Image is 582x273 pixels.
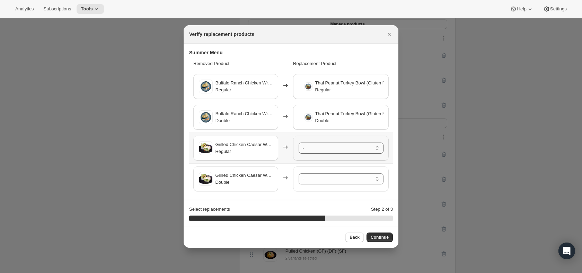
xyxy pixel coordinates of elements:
[199,80,213,93] img: Buffalo Ranch Chicken Wrap - Regular
[385,29,394,39] button: Close
[315,117,393,124] span: Double
[371,235,389,240] span: Continue
[215,110,273,117] span: Buffalo Ranch Chicken Wrap
[215,117,273,124] span: Double
[81,6,93,12] span: Tools
[189,49,393,56] h3: Summer Menu
[506,4,537,14] button: Help
[315,110,393,117] span: Thai Peanut Turkey Bowl (Gluten Free)
[215,148,273,155] span: Regular
[539,4,571,14] button: Settings
[345,233,364,242] button: Back
[304,82,312,91] img: Thai Peanut Turkey Bowl (Gluten Free) - Regular
[11,4,38,14] button: Analytics
[550,6,567,12] span: Settings
[517,6,526,12] span: Help
[350,235,360,240] span: Back
[199,172,212,185] img: Grilled Chicken Caesar Wrap - Double
[215,179,273,186] span: Double
[199,141,212,155] img: Grilled Chicken Caesar Wrap - Regular
[77,4,104,14] button: Tools
[215,141,273,148] span: Grilled Chicken Caesar Wrap
[315,80,393,87] span: Thai Peanut Turkey Bowl (Gluten Free)
[193,60,289,67] p: Removed Product
[189,31,254,38] h2: Verify replacement products
[189,206,230,213] p: Select replacements
[215,172,273,179] span: Grilled Chicken Caesar Wrap
[293,60,389,67] p: Replacement Product
[215,80,273,87] span: Buffalo Ranch Chicken Wrap
[304,113,312,121] img: Thai Peanut Turkey Bowl (Gluten Free) - Double
[315,87,393,93] span: Regular
[199,110,213,124] img: Buffalo Ranch Chicken Wrap - Double
[43,6,71,12] span: Subscriptions
[215,87,273,93] span: Regular
[39,4,75,14] button: Subscriptions
[558,243,575,259] div: Open Intercom Messenger
[15,6,34,12] span: Analytics
[367,233,393,242] button: Continue
[371,206,393,213] p: Step 2 of 3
